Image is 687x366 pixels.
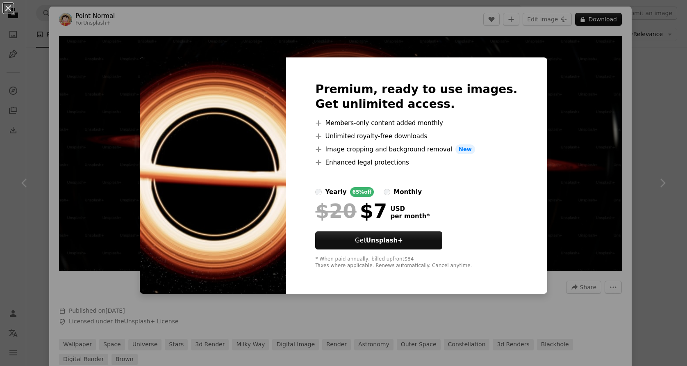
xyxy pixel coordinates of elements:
[140,57,286,294] img: premium_photo-1720878791996-f2b37f4962e2
[325,187,346,197] div: yearly
[366,237,403,244] strong: Unsplash+
[390,205,430,213] span: USD
[315,256,517,269] div: * When paid annually, billed upfront $84 Taxes where applicable. Renews automatically. Cancel any...
[315,144,517,154] li: Image cropping and background removal
[455,144,475,154] span: New
[315,189,322,195] input: yearly65%off
[315,158,517,167] li: Enhanced legal protections
[390,213,430,220] span: per month *
[384,189,390,195] input: monthly
[315,200,356,222] span: $20
[315,231,442,249] button: GetUnsplash+
[394,187,422,197] div: monthly
[315,118,517,128] li: Members-only content added monthly
[315,82,517,112] h2: Premium, ready to use images. Get unlimited access.
[315,200,387,222] div: $7
[315,131,517,141] li: Unlimited royalty-free downloads
[350,187,374,197] div: 65% off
